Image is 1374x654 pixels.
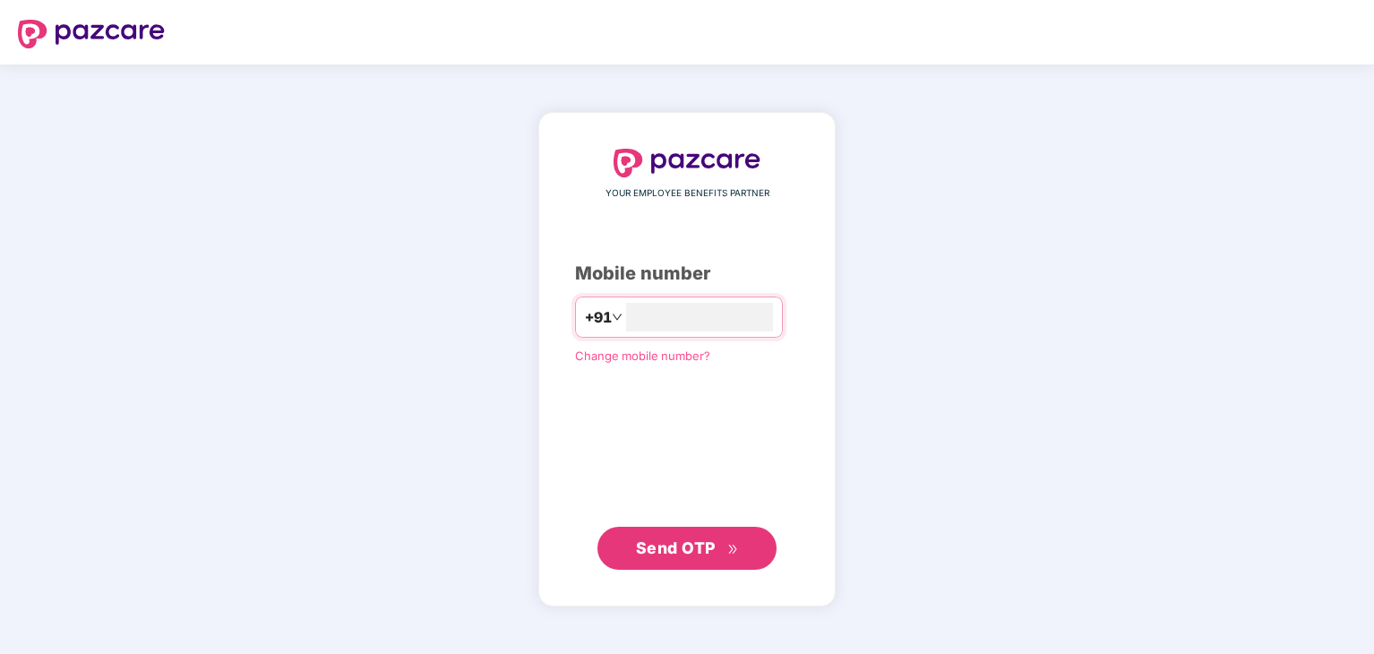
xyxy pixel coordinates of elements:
[614,149,760,177] img: logo
[612,312,623,323] span: down
[18,20,165,48] img: logo
[727,544,739,555] span: double-right
[585,306,612,329] span: +91
[575,349,710,363] a: Change mobile number?
[636,538,716,557] span: Send OTP
[575,260,799,288] div: Mobile number
[597,527,777,570] button: Send OTPdouble-right
[605,186,769,201] span: YOUR EMPLOYEE BENEFITS PARTNER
